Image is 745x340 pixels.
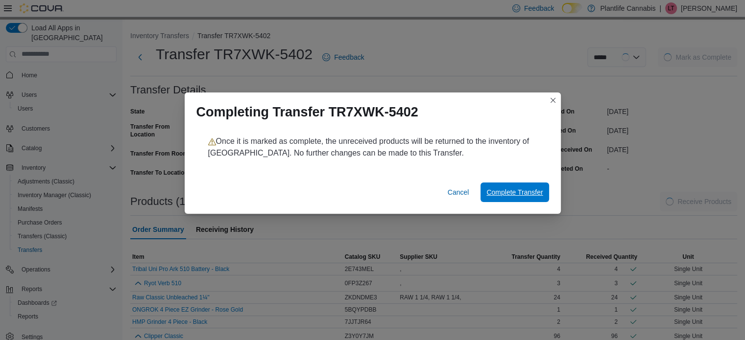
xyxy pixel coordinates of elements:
p: Once it is marked as complete, the unreceived products will be returned to the inventory of [GEOG... [208,136,537,159]
button: Complete Transfer [481,182,549,202]
h1: Completing Transfer TR7XWK-5402 [196,104,418,120]
span: Complete Transfer [486,187,543,197]
button: Cancel [444,182,473,202]
button: Closes this modal window [547,94,559,106]
span: Cancel [448,187,469,197]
